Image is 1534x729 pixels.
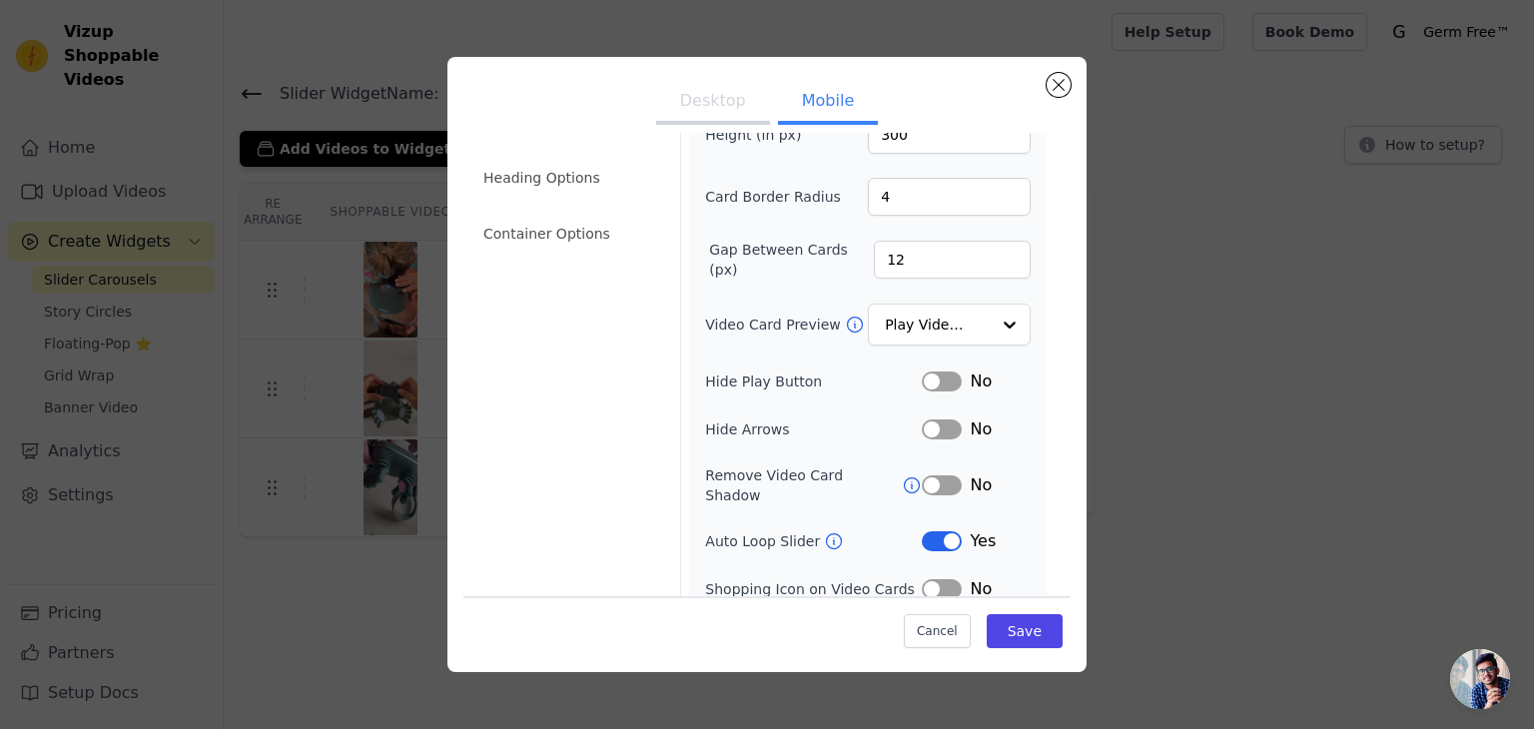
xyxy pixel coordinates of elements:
[1047,73,1071,97] button: Close modal
[656,81,770,125] button: Desktop
[705,419,922,439] label: Hide Arrows
[705,125,814,145] label: Height (in px)
[987,614,1063,648] button: Save
[471,158,668,198] li: Heading Options
[705,531,824,551] label: Auto Loop Slider
[705,579,915,599] label: Shopping Icon on Video Cards
[1450,649,1510,709] div: Chat abierto
[778,81,878,125] button: Mobile
[970,369,992,393] span: No
[471,214,668,254] li: Container Options
[705,465,902,505] label: Remove Video Card Shadow
[705,187,841,207] label: Card Border Radius
[705,371,922,391] label: Hide Play Button
[904,614,971,648] button: Cancel
[705,315,844,335] label: Video Card Preview
[970,577,992,601] span: No
[970,529,996,553] span: Yes
[709,240,874,280] label: Gap Between Cards (px)
[970,473,992,497] span: No
[970,417,992,441] span: No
